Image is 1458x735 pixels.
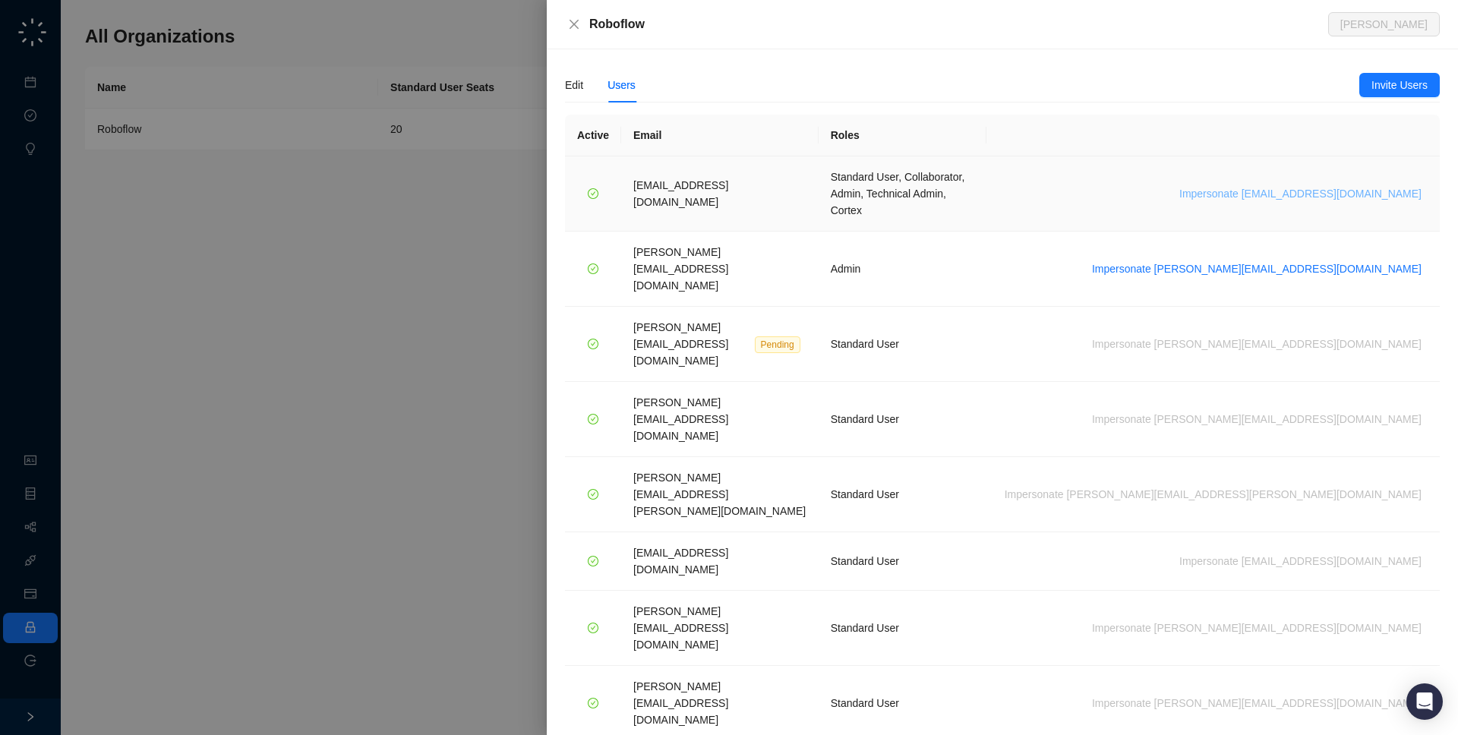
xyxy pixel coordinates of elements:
span: check-circle [588,414,598,424]
span: [PERSON_NAME][EMAIL_ADDRESS][DOMAIN_NAME] [633,680,728,726]
td: Standard User [819,307,986,382]
span: check-circle [588,263,598,274]
span: [PERSON_NAME][EMAIL_ADDRESS][DOMAIN_NAME] [633,396,728,442]
button: Impersonate [PERSON_NAME][EMAIL_ADDRESS][DOMAIN_NAME] [1086,694,1428,712]
span: check-circle [588,556,598,566]
button: Impersonate [PERSON_NAME][EMAIL_ADDRESS][PERSON_NAME][DOMAIN_NAME] [999,485,1428,503]
span: Invite Users [1371,77,1428,93]
span: Pending [755,336,800,353]
span: [EMAIL_ADDRESS][DOMAIN_NAME] [633,547,728,576]
span: check-circle [588,339,598,349]
span: check-circle [588,489,598,500]
span: check-circle [588,188,598,199]
button: Impersonate [PERSON_NAME][EMAIL_ADDRESS][DOMAIN_NAME] [1086,335,1428,353]
td: Admin [819,232,986,307]
td: Standard User [819,532,986,591]
div: Users [607,77,636,93]
span: close [568,18,580,30]
td: Standard User [819,457,986,532]
td: Standard User [819,382,986,457]
button: Invite Users [1359,73,1440,97]
th: Roles [819,115,986,156]
span: check-circle [588,623,598,633]
span: [PERSON_NAME][EMAIL_ADDRESS][PERSON_NAME][DOMAIN_NAME] [633,472,806,517]
button: [PERSON_NAME] [1328,12,1440,36]
button: Impersonate [PERSON_NAME][EMAIL_ADDRESS][DOMAIN_NAME] [1086,260,1428,278]
span: Impersonate [PERSON_NAME][EMAIL_ADDRESS][DOMAIN_NAME] [1092,260,1422,277]
span: [PERSON_NAME][EMAIL_ADDRESS][DOMAIN_NAME] [633,321,728,367]
button: Impersonate [PERSON_NAME][EMAIL_ADDRESS][DOMAIN_NAME] [1086,410,1428,428]
td: Standard User, Collaborator, Admin, Technical Admin, Cortex [819,156,986,232]
span: Impersonate [EMAIL_ADDRESS][DOMAIN_NAME] [1179,185,1422,202]
span: [PERSON_NAME][EMAIL_ADDRESS][DOMAIN_NAME] [633,246,728,292]
th: Active [565,115,621,156]
button: Impersonate [PERSON_NAME][EMAIL_ADDRESS][DOMAIN_NAME] [1086,619,1428,637]
span: [EMAIL_ADDRESS][DOMAIN_NAME] [633,179,728,208]
div: Edit [565,77,583,93]
button: Close [565,15,583,33]
div: Roboflow [589,15,1328,33]
button: Impersonate [EMAIL_ADDRESS][DOMAIN_NAME] [1173,185,1428,203]
th: Email [621,115,819,156]
div: Open Intercom Messenger [1406,683,1443,720]
button: Impersonate [EMAIL_ADDRESS][DOMAIN_NAME] [1173,552,1428,570]
span: check-circle [588,698,598,708]
td: Standard User [819,591,986,666]
span: [PERSON_NAME][EMAIL_ADDRESS][DOMAIN_NAME] [633,605,728,651]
